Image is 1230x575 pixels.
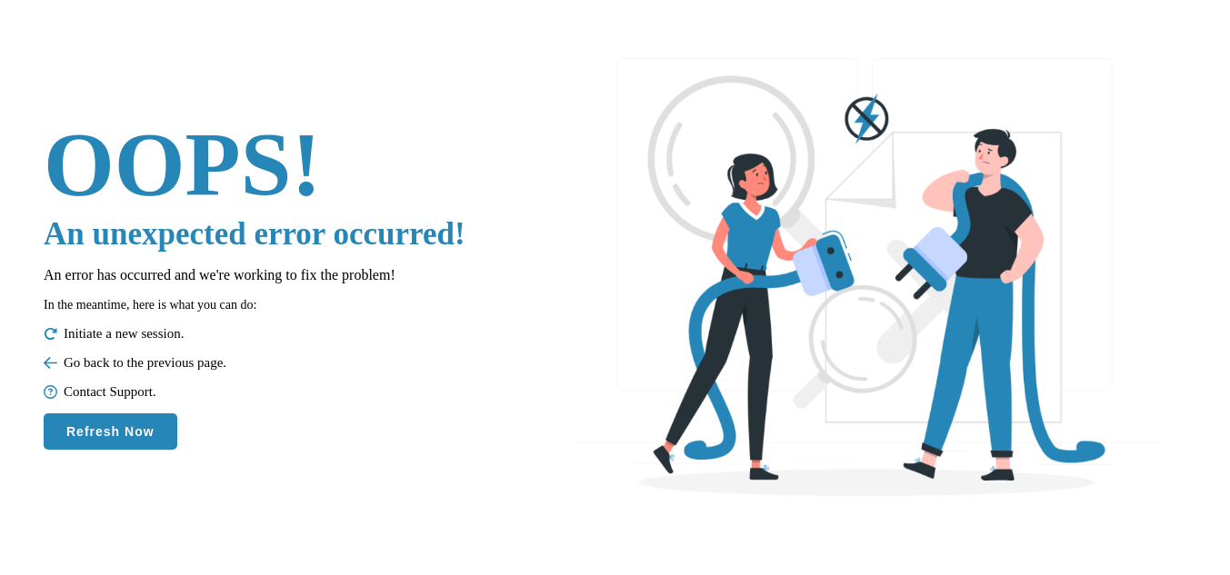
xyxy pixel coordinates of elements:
p: Contact Support. [44,384,465,400]
p: In the meantime, here is what you can do: [44,298,465,312]
h1: OOPS! [44,112,465,216]
h3: An unexpected error occurred! [44,216,465,253]
p: An error has occurred and we're working to fix the problem! [44,267,465,283]
button: Refresh Now [44,413,177,450]
p: Initiate a new session. [44,326,465,342]
p: Go back to the previous page. [44,355,465,371]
